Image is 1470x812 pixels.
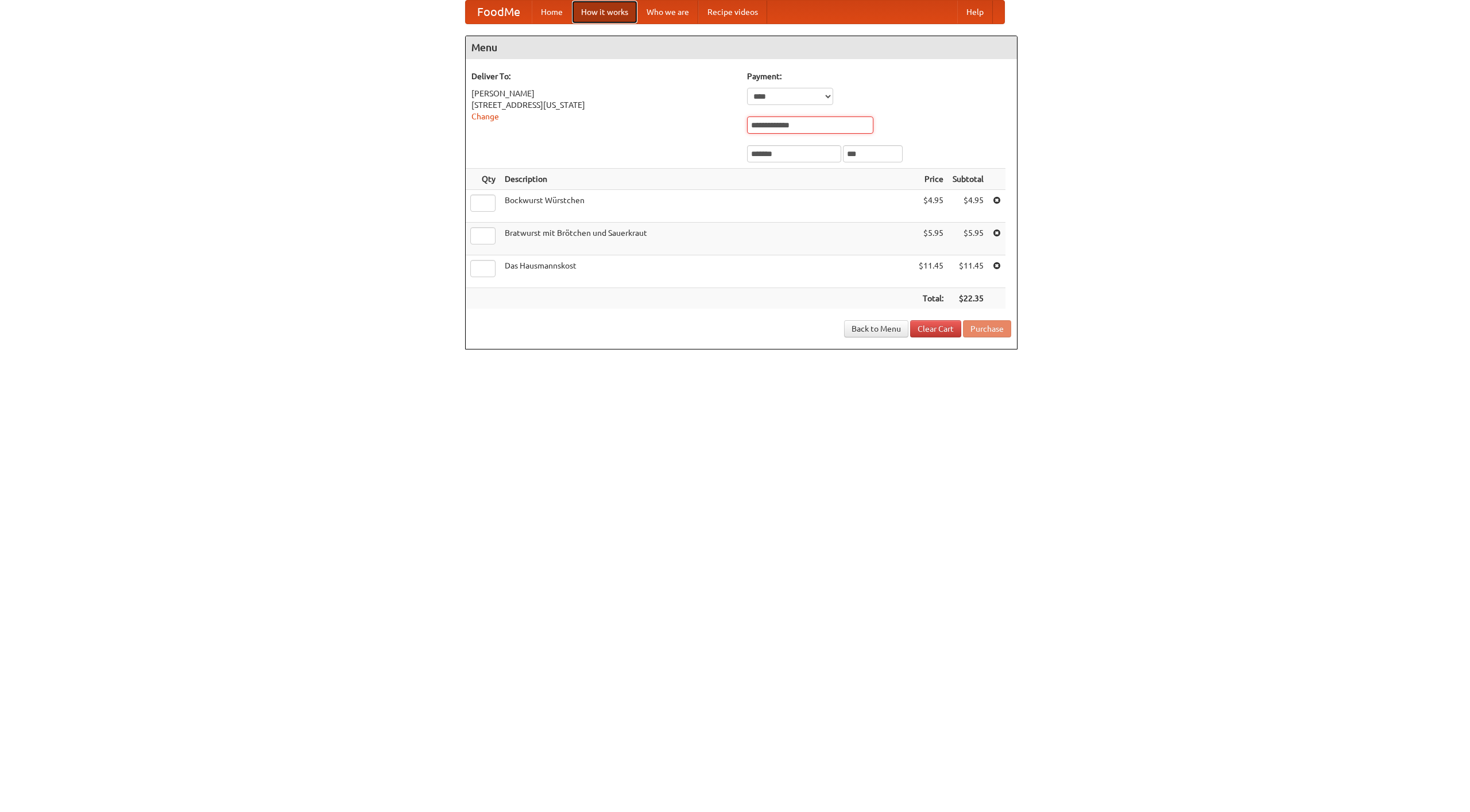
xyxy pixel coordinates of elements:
[747,71,1011,82] h5: Payment:
[914,255,948,288] td: $11.45
[914,288,948,309] th: Total:
[471,88,736,99] div: [PERSON_NAME]
[471,71,736,82] h5: Deliver To:
[572,1,637,24] a: How it works
[698,1,767,24] a: Recipe videos
[910,320,961,337] a: Clear Cart
[500,190,914,223] td: Bockwurst Würstchen
[948,223,988,255] td: $5.95
[914,223,948,255] td: $5.95
[466,36,1017,59] h4: Menu
[500,255,914,288] td: Das Hausmannskost
[957,1,993,24] a: Help
[963,320,1011,337] button: Purchase
[532,1,572,24] a: Home
[471,112,499,121] a: Change
[844,320,908,337] a: Back to Menu
[500,223,914,255] td: Bratwurst mit Brötchen und Sauerkraut
[466,169,500,190] th: Qty
[948,288,988,309] th: $22.35
[466,1,532,24] a: FoodMe
[948,169,988,190] th: Subtotal
[948,255,988,288] td: $11.45
[914,169,948,190] th: Price
[637,1,698,24] a: Who we are
[471,99,736,111] div: [STREET_ADDRESS][US_STATE]
[914,190,948,223] td: $4.95
[500,169,914,190] th: Description
[948,190,988,223] td: $4.95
